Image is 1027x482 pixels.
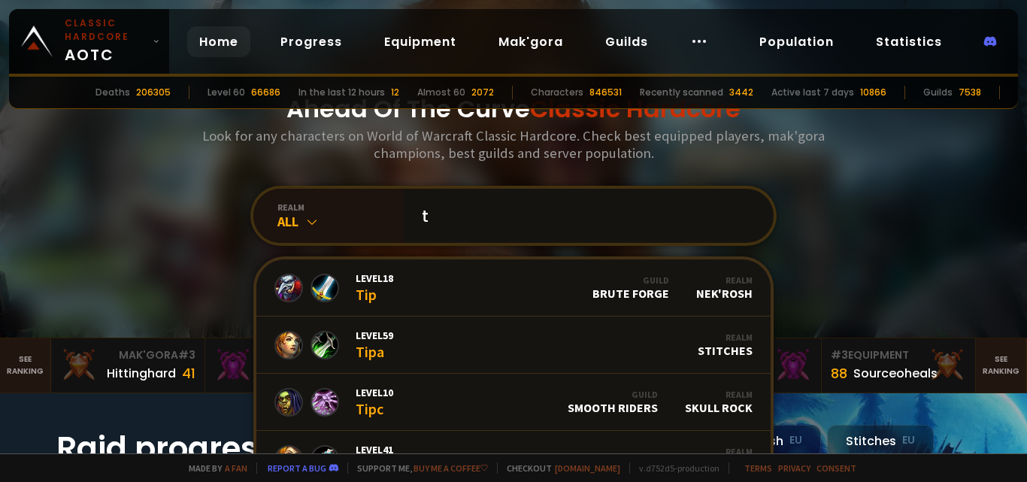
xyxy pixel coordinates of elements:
div: realm [277,202,404,213]
div: Tipa [356,329,393,361]
div: 66686 [251,86,280,99]
a: Level18TipGuildBrute ForgeRealmNek'Rosh [256,259,771,317]
a: [DOMAIN_NAME] [555,462,620,474]
span: # 3 [178,347,195,362]
div: Realm [698,332,753,343]
h1: Raid progress [56,425,357,472]
span: Checkout [497,462,620,474]
a: Level59TipaRealmStitches [256,317,771,374]
a: Mak'gora [486,26,575,57]
span: # 3 [831,347,848,362]
h1: Ahead Of The Curve [286,91,741,127]
div: Mak'Gora [214,347,350,363]
a: Equipment [372,26,468,57]
div: Sourceoheals [853,364,938,383]
span: AOTC [65,17,147,66]
div: 206305 [136,86,171,99]
a: Consent [816,462,856,474]
div: 2072 [471,86,494,99]
a: Level10TipcGuildSmooth RidersRealmSkull Rock [256,374,771,431]
span: Made by [180,462,247,474]
span: Level 10 [356,386,393,399]
div: In the last 12 hours [298,86,385,99]
a: Classic HardcoreAOTC [9,9,169,74]
div: 10866 [860,86,886,99]
div: Stitches [827,425,934,457]
div: Realm [685,389,753,400]
div: 12 [391,86,399,99]
div: Smooth Riders [568,389,658,415]
div: Active last 7 days [771,86,854,99]
a: Progress [268,26,354,57]
div: 88 [831,363,847,383]
a: Report a bug [268,462,326,474]
div: 41 [182,363,195,383]
span: Level 59 [356,329,393,342]
div: Realm [660,446,753,457]
div: Skull Rock [685,389,753,415]
div: Defias Pillager [660,446,753,472]
a: Mak'Gora#3Hittinghard41 [51,338,205,393]
div: Guilds [923,86,953,99]
a: Statistics [864,26,954,57]
div: Tipi [356,443,393,475]
div: 3442 [729,86,753,99]
div: Stitches [698,332,753,358]
input: Search a character... [413,189,756,243]
div: Level 60 [208,86,245,99]
div: Recently scanned [640,86,723,99]
div: Guild [568,389,658,400]
a: Terms [744,462,772,474]
a: a fan [225,462,247,474]
div: Hittinghard [107,364,176,383]
div: Almost 60 [417,86,465,99]
div: 7538 [959,86,981,99]
a: Home [187,26,250,57]
a: Guilds [593,26,660,57]
div: Deaths [95,86,130,99]
a: Mak'Gora#2Rivench100 [205,338,359,393]
span: Support me, [347,462,488,474]
div: Tip [356,271,393,304]
a: #3Equipment88Sourceoheals [822,338,976,393]
a: Privacy [778,462,810,474]
span: v. d752d5 - production [629,462,720,474]
div: Characters [531,86,583,99]
small: EU [902,433,915,448]
h3: Look for any characters on World of Warcraft Classic Hardcore. Check best equipped players, mak'g... [196,127,831,162]
div: Brute Forge [592,274,669,301]
div: Guild [592,274,669,286]
div: All [277,213,404,230]
div: Mak'Gora [60,347,195,363]
div: 846531 [589,86,622,99]
a: Buy me a coffee [414,462,488,474]
small: Classic Hardcore [65,17,147,44]
div: Nek'Rosh [696,274,753,301]
a: Population [747,26,846,57]
span: Level 41 [356,443,393,456]
div: Equipment [831,347,966,363]
div: Realm [696,274,753,286]
div: Tipc [356,386,393,418]
a: Seeranking [976,338,1027,393]
small: EU [789,433,802,448]
span: Level 18 [356,271,393,285]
